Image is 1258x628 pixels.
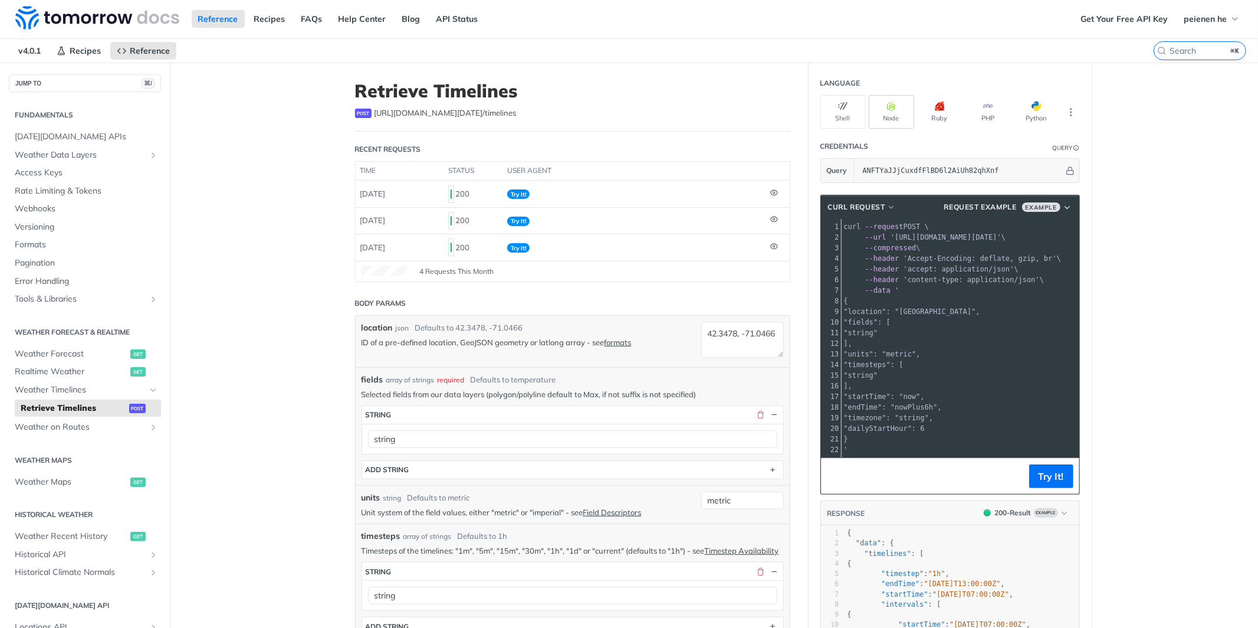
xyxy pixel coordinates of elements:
span: "timestep" [881,570,924,578]
a: API Status [430,10,485,28]
h2: Fundamentals [9,110,161,120]
h1: Retrieve Timelines [355,80,790,102]
span: [DATE] [360,215,385,225]
div: 9 [821,610,839,620]
input: apikey [857,159,1064,182]
span: Weather Recent History [15,531,127,542]
a: Weather Mapsget [9,473,161,491]
p: Timesteps of the timelines: "1m", "5m", "15m", "30m", "1h", "1d" or "current" (defaults to "1h") ... [362,545,784,556]
span: "endTime": "nowPlus6h", [844,403,942,411]
span: Access Keys [15,167,158,179]
p: ID of a pre-defined location, GeoJSON geometry or latlong array - see [362,337,695,348]
h2: [DATE][DOMAIN_NAME] API [9,600,161,611]
span: --compressed [865,244,917,252]
div: 8 [821,600,839,610]
div: 9 [821,306,841,317]
button: Hide [769,410,780,420]
span: : , [848,590,1014,598]
div: Language [820,78,860,89]
span: https://api.tomorrow.io/v4/timelines [375,107,517,119]
a: Weather Recent Historyget [9,528,161,545]
div: Defaults to 1h [458,531,508,542]
a: Historical APIShow subpages for Historical API [9,546,161,564]
a: Weather on RoutesShow subpages for Weather on Routes [9,418,161,436]
span: Query [827,165,848,176]
a: Webhooks [9,200,161,218]
span: Recipes [70,45,101,56]
button: More Languages [1062,103,1080,121]
span: 4 Requests This Month [419,266,494,277]
div: 15 [821,370,841,381]
button: Query [821,159,854,182]
span: Weather Data Layers [15,149,146,161]
span: Weather Timelines [15,384,146,396]
a: Versioning [9,218,161,236]
span: get [130,349,146,359]
button: Delete [756,410,766,420]
a: Weather Forecastget [9,345,161,363]
div: 16 [821,381,841,391]
button: Shell [820,95,866,129]
span: 200 [984,509,991,516]
button: Request Example Example [940,201,1076,213]
span: v4.0.1 [12,42,47,60]
div: string [366,410,392,419]
div: Defaults to metric [408,492,470,504]
div: 20 [821,423,841,434]
span: Webhooks [15,203,158,215]
span: [DATE][DOMAIN_NAME] APIs [15,131,158,143]
span: Realtime Weather [15,366,127,378]
span: { [844,297,848,305]
span: 'accept: application/json' [904,265,1014,273]
div: 1 [821,528,839,538]
label: location [362,322,393,334]
span: [DATE] [360,243,385,252]
span: Try It! [507,189,530,199]
th: status [444,162,503,181]
span: Historical API [15,549,146,561]
label: units [362,492,380,504]
span: ], [844,339,852,348]
button: 200200-ResultExample [978,507,1073,519]
span: "timesteps": [ [844,361,904,369]
div: 2 [821,232,841,243]
span: --header [865,276,899,284]
button: Show subpages for Weather Data Layers [149,151,158,160]
span: --header [865,254,899,263]
a: [DATE][DOMAIN_NAME] APIs [9,128,161,146]
span: { [848,610,852,619]
span: --request [865,223,904,231]
div: 4 [821,559,839,569]
button: Show subpages for Weather on Routes [149,423,158,432]
div: 4 [821,253,841,264]
button: cURL Request [824,201,901,213]
span: \ [844,276,1044,284]
div: 18 [821,402,841,413]
h2: Historical Weather [9,509,161,520]
button: string [362,562,783,580]
div: Query [1053,143,1073,152]
span: "[DATE]T13:00:00Z" [924,580,1001,588]
div: 12 [821,338,841,349]
img: Tomorrow.io Weather API Docs [15,6,179,30]
span: "startTime" [881,590,928,598]
button: Hide [769,566,780,577]
span: "location": "[GEOGRAPHIC_DATA]", [844,308,980,316]
span: 200 [451,189,452,199]
div: 17 [821,391,841,402]
textarea: 42.3478, -71.0466 [701,322,784,358]
a: Reference [110,42,176,60]
a: Rate Limiting & Tokens [9,182,161,200]
a: Weather TimelinesHide subpages for Weather Timelines [9,381,161,399]
button: Hide subpages for Weather Timelines [149,385,158,395]
span: "intervals" [881,600,928,609]
div: 11 [821,328,841,338]
h2: Weather Forecast & realtime [9,327,161,338]
span: \ [844,233,1006,241]
kbd: ⌘K [1228,45,1243,57]
span: '[URL][DOMAIN_NAME][DATE]' [891,233,1001,241]
h2: Weather Maps [9,455,161,466]
a: formats [605,338,632,347]
span: post [355,109,372,118]
span: 200 [451,216,452,225]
